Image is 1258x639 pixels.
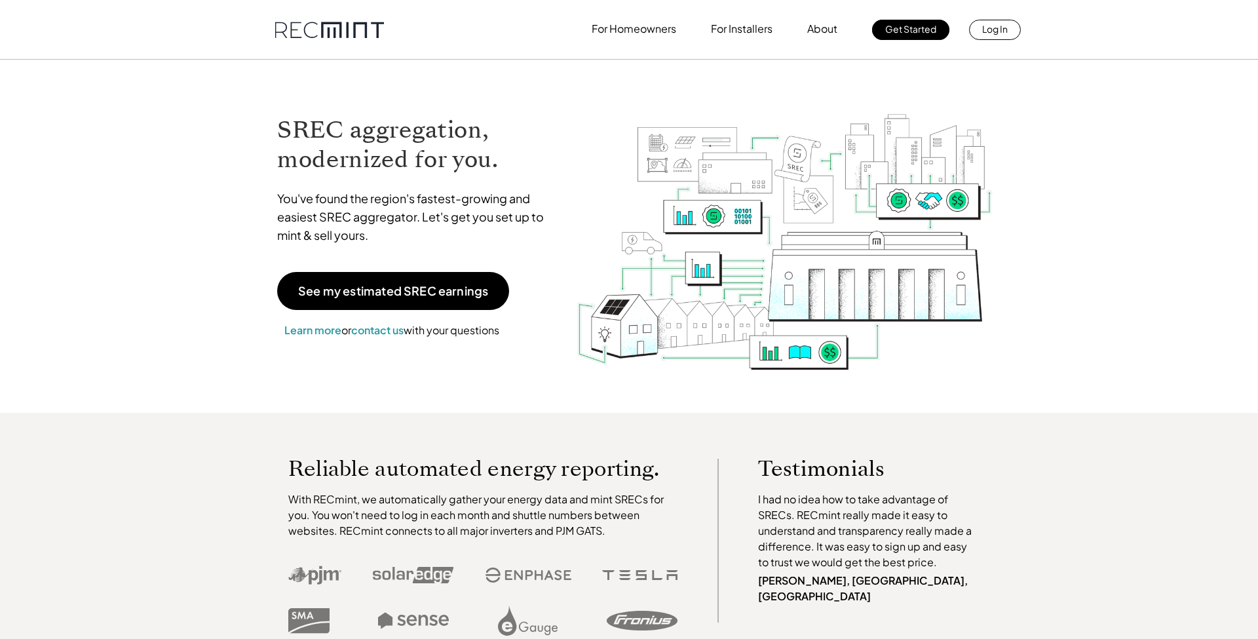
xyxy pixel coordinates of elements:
a: Get Started [872,20,949,40]
p: See my estimated SREC earnings [298,285,488,297]
p: Log In [982,20,1008,38]
img: RECmint value cycle [576,79,994,374]
p: or with your questions [277,322,506,339]
p: [PERSON_NAME], [GEOGRAPHIC_DATA], [GEOGRAPHIC_DATA] [758,573,978,604]
a: Log In [969,20,1021,40]
h1: SREC aggregation, modernized for you. [277,115,556,174]
p: You've found the region's fastest-growing and easiest SREC aggregator. Let's get you set up to mi... [277,189,556,244]
p: About [807,20,837,38]
p: For Homeowners [592,20,676,38]
a: contact us [351,323,404,337]
p: I had no idea how to take advantage of SRECs. RECmint really made it easy to understand and trans... [758,492,978,570]
a: See my estimated SREC earnings [277,272,509,310]
p: Testimonials [758,459,953,478]
a: Learn more [284,323,341,337]
p: For Installers [711,20,772,38]
p: Reliable automated energy reporting. [288,459,679,478]
p: Get Started [885,20,936,38]
p: With RECmint, we automatically gather your energy data and mint SRECs for you. You won't need to ... [288,492,679,539]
